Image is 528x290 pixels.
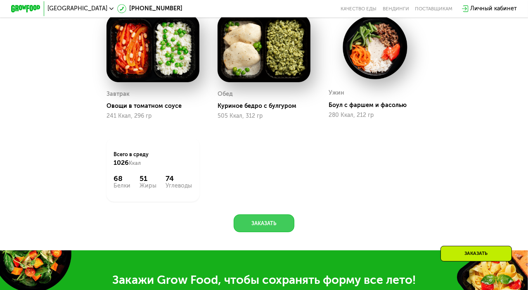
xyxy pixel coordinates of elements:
div: Завтрак [107,89,130,100]
a: Вендинги [383,6,409,12]
div: 68 [114,174,130,183]
div: 280 Ккал, 212 гр [329,112,421,119]
a: [PHONE_NUMBER] [117,4,182,13]
div: Всего в среду [114,151,192,167]
span: Ккал [129,160,141,166]
div: 51 [140,174,156,183]
div: Углеводы [166,183,192,189]
div: Боул с фаршем и фасолью [329,102,427,109]
span: [GEOGRAPHIC_DATA] [47,6,107,12]
div: 241 Ккал, 296 гр [107,113,199,119]
button: Заказать [234,214,294,232]
div: Личный кабинет [470,4,517,13]
div: 74 [166,174,192,183]
div: 505 Ккал, 312 гр [218,113,310,119]
div: Куриное бедро с булгуром [218,102,316,110]
div: Жиры [140,183,156,189]
span: 1026 [114,159,129,166]
div: Обед [218,89,233,100]
div: Белки [114,183,130,189]
div: Овощи в томатном соусе [107,102,205,110]
div: Ужин [329,88,344,99]
div: Заказать [440,246,512,261]
a: Качество еды [341,6,376,12]
div: поставщикам [415,6,452,12]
